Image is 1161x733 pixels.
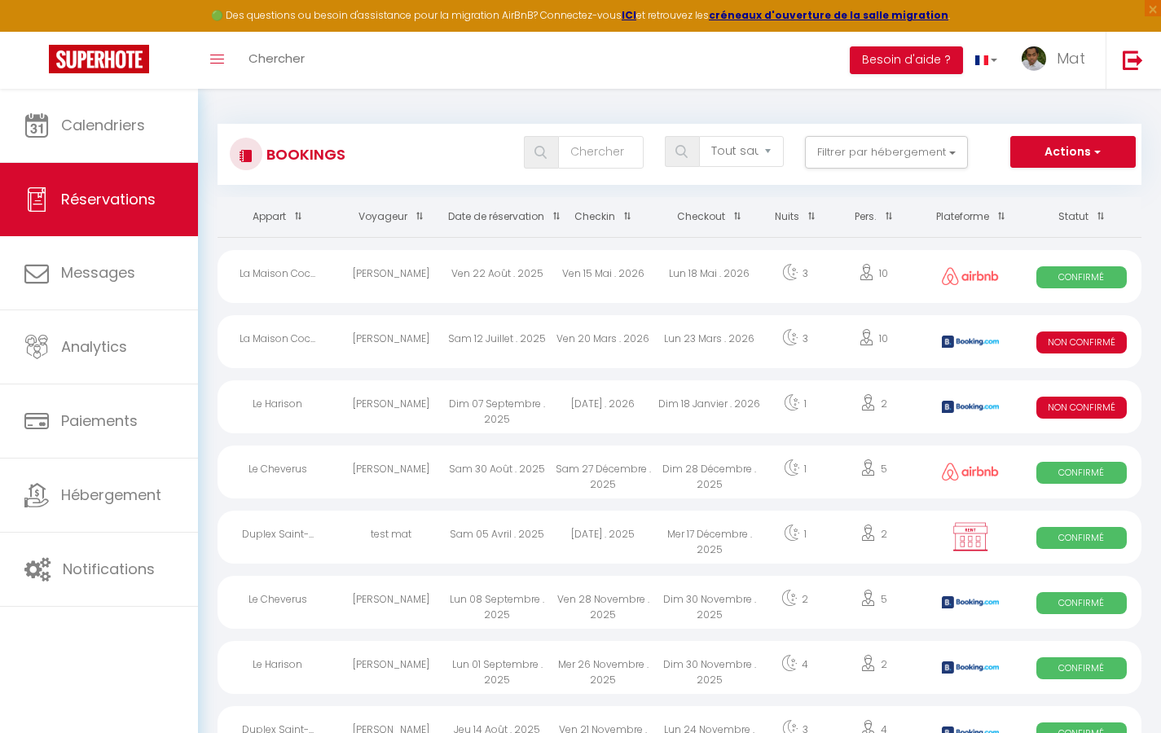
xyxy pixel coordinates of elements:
th: Sort by status [1022,197,1141,237]
img: Super Booking [49,45,149,73]
span: Mat [1057,48,1085,68]
button: Ouvrir le widget de chat LiveChat [13,7,62,55]
th: Sort by nights [763,197,827,237]
button: Filtrer par hébergement [805,136,968,169]
a: Chercher [236,32,317,89]
h3: Bookings [262,136,345,173]
a: ICI [622,8,636,22]
th: Sort by checkin [550,197,656,237]
button: Besoin d'aide ? [850,46,963,74]
span: Messages [61,262,135,283]
th: Sort by booking date [444,197,550,237]
span: Chercher [248,50,305,67]
span: Notifications [63,559,155,579]
img: logout [1123,50,1143,70]
span: Paiements [61,410,138,431]
th: Sort by people [827,197,919,237]
input: Chercher [558,136,643,169]
span: Calendriers [61,115,145,135]
a: ... Mat [1009,32,1106,89]
span: Hébergement [61,485,161,505]
button: Actions [1010,136,1136,169]
th: Sort by rentals [218,197,337,237]
span: Analytics [61,336,127,357]
a: créneaux d'ouverture de la salle migration [709,8,948,22]
span: Réservations [61,189,156,209]
th: Sort by guest [337,197,443,237]
th: Sort by checkout [657,197,763,237]
img: ... [1022,46,1046,71]
th: Sort by channel [920,197,1022,237]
